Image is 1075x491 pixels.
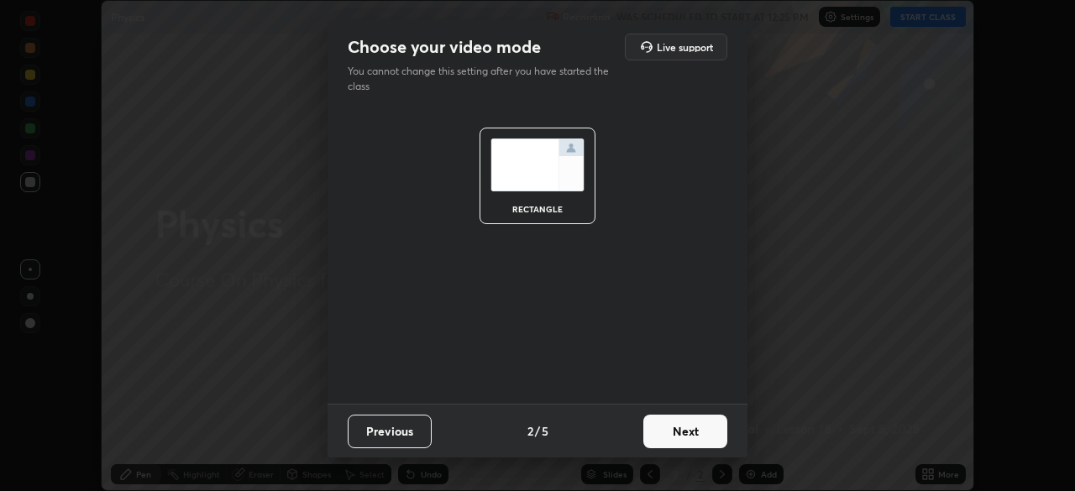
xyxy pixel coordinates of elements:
[490,138,585,191] img: normalScreenIcon.ae25ed63.svg
[527,422,533,440] h4: 2
[348,64,620,94] p: You cannot change this setting after you have started the class
[535,422,540,440] h4: /
[348,415,432,448] button: Previous
[657,42,713,52] h5: Live support
[643,415,727,448] button: Next
[348,36,541,58] h2: Choose your video mode
[542,422,548,440] h4: 5
[504,205,571,213] div: rectangle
